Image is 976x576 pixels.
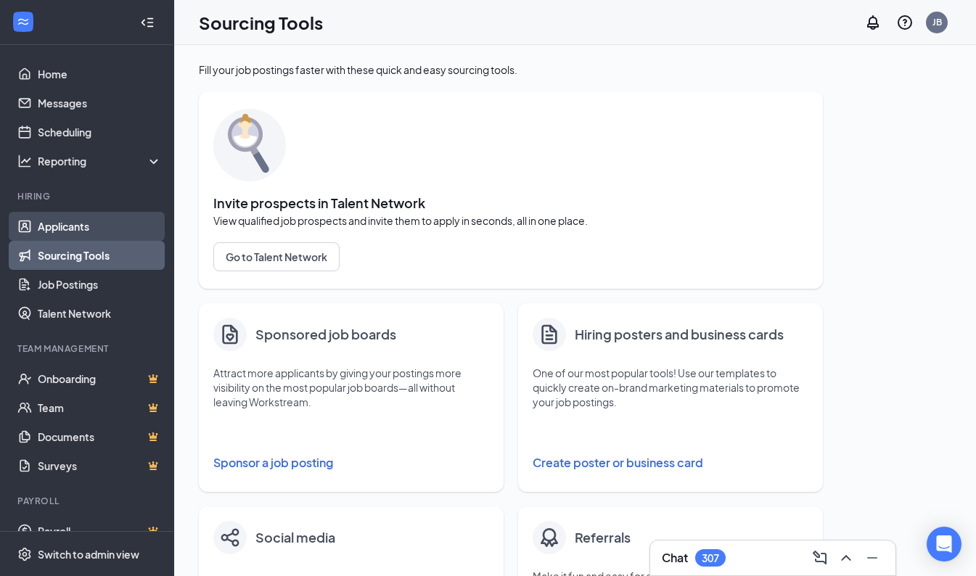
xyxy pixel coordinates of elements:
div: Team Management [17,342,159,355]
a: DocumentsCrown [38,422,162,451]
img: clipboard [218,323,242,346]
svg: Analysis [17,154,32,168]
svg: Notifications [864,14,882,31]
a: Sourcing Tools [38,241,162,270]
svg: ChevronUp [837,549,855,567]
svg: WorkstreamLogo [16,15,30,29]
svg: Settings [17,547,32,561]
svg: Collapse [140,15,155,30]
button: Create poster or business card [533,448,808,477]
img: badge [538,526,561,549]
a: Go to Talent Network [213,242,808,271]
div: JB [932,16,942,28]
h4: Social media [255,527,335,548]
a: PayrollCrown [38,517,162,546]
img: sourcing-tools [213,109,286,181]
p: Attract more applicants by giving your postings more visibility on the most popular job boards—al... [213,366,489,409]
svg: QuestionInfo [896,14,914,31]
a: Scheduling [38,118,162,147]
a: Home [38,59,162,89]
div: Switch to admin view [38,547,139,561]
h4: Sponsored job boards [255,324,396,345]
div: 307 [702,552,719,564]
h1: Sourcing Tools [199,10,323,35]
button: ChevronUp [834,546,858,569]
a: Job Postings [38,270,162,299]
div: Payroll [17,495,159,507]
button: Minimize [861,546,884,569]
a: Messages [38,89,162,118]
h4: Referrals [575,527,631,548]
svg: ComposeMessage [811,549,829,567]
button: ComposeMessage [808,546,832,569]
div: Open Intercom Messenger [927,527,961,561]
img: share [221,528,239,547]
button: Go to Talent Network [213,242,340,271]
h4: Hiring posters and business cards [575,324,784,345]
svg: Minimize [864,549,881,567]
button: Sponsor a job posting [213,448,489,477]
a: TeamCrown [38,393,162,422]
div: Fill your job postings faster with these quick and easy sourcing tools. [199,62,823,77]
span: View qualified job prospects and invite them to apply in seconds, all in one place. [213,213,808,228]
div: Hiring [17,190,159,202]
svg: Document [538,322,561,347]
a: Talent Network [38,299,162,328]
a: Applicants [38,212,162,241]
span: Invite prospects in Talent Network [213,196,808,210]
a: SurveysCrown [38,451,162,480]
div: Reporting [38,154,163,168]
h3: Chat [662,550,688,566]
p: One of our most popular tools! Use our templates to quickly create on-brand marketing materials t... [533,366,808,409]
a: OnboardingCrown [38,364,162,393]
